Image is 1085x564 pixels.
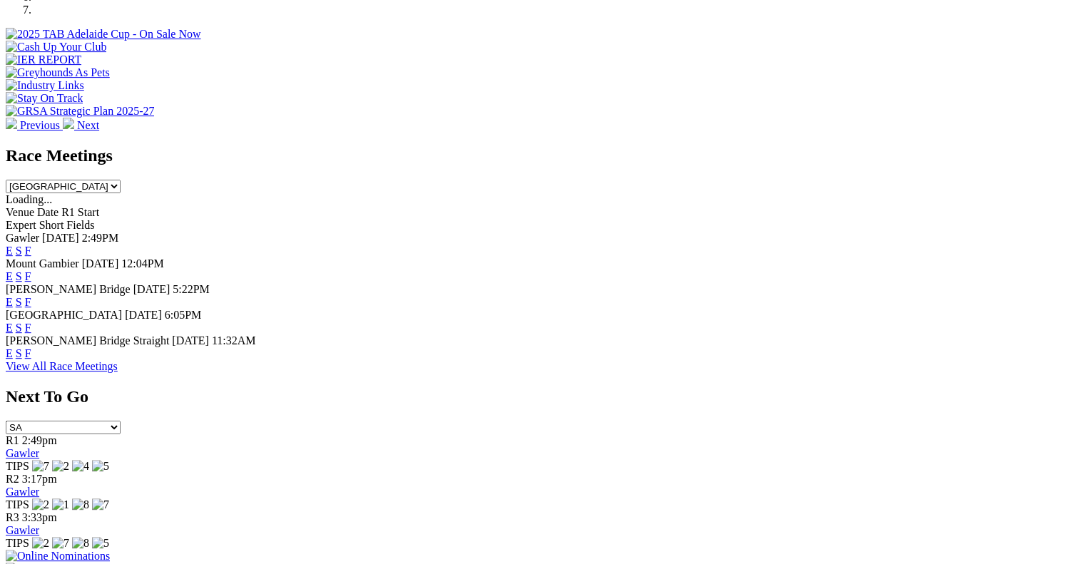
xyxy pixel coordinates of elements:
span: [DATE] [82,257,119,270]
img: 5 [92,460,109,473]
img: 1 [52,498,69,511]
span: 5:22PM [173,283,210,295]
span: R2 [6,473,19,485]
span: [DATE] [133,283,170,295]
img: 2 [32,498,49,511]
span: 11:32AM [212,334,256,347]
span: Venue [6,206,34,218]
span: Date [37,206,58,218]
a: E [6,296,13,308]
a: F [25,322,31,334]
a: Gawler [6,447,39,459]
img: 2 [32,537,49,550]
span: 3:17pm [22,473,57,485]
img: Industry Links [6,79,84,92]
span: Short [39,219,64,231]
span: [DATE] [42,232,79,244]
h2: Next To Go [6,387,1079,406]
a: E [6,347,13,359]
a: F [25,296,31,308]
span: [DATE] [172,334,209,347]
img: 7 [92,498,109,511]
span: R1 [6,434,19,446]
img: chevron-left-pager-white.svg [6,118,17,129]
img: IER REPORT [6,53,81,66]
span: 2:49pm [22,434,57,446]
a: Gawler [6,524,39,536]
a: S [16,322,22,334]
h2: Race Meetings [6,146,1079,165]
a: Next [63,119,99,131]
img: 8 [72,537,89,550]
img: 7 [32,460,49,473]
img: Stay On Track [6,92,83,105]
a: S [16,270,22,282]
span: [DATE] [125,309,162,321]
a: S [16,245,22,257]
a: F [25,270,31,282]
a: E [6,270,13,282]
img: Cash Up Your Club [6,41,106,53]
span: R1 Start [61,206,99,218]
img: 2 [52,460,69,473]
span: Loading... [6,193,52,205]
span: TIPS [6,460,29,472]
img: GRSA Strategic Plan 2025-27 [6,105,154,118]
span: R3 [6,511,19,523]
img: Greyhounds As Pets [6,66,110,79]
span: Gawler [6,232,39,244]
span: TIPS [6,498,29,511]
span: Fields [66,219,94,231]
span: 6:05PM [165,309,202,321]
a: S [16,296,22,308]
a: Previous [6,119,63,131]
span: [GEOGRAPHIC_DATA] [6,309,122,321]
img: chevron-right-pager-white.svg [63,118,74,129]
a: Gawler [6,486,39,498]
a: F [25,245,31,257]
span: Expert [6,219,36,231]
span: Mount Gambier [6,257,79,270]
span: Next [77,119,99,131]
a: E [6,322,13,334]
span: TIPS [6,537,29,549]
img: 4 [72,460,89,473]
span: [PERSON_NAME] Bridge Straight [6,334,169,347]
img: 7 [52,537,69,550]
a: E [6,245,13,257]
span: [PERSON_NAME] Bridge [6,283,131,295]
span: Previous [20,119,60,131]
a: View All Race Meetings [6,360,118,372]
img: 5 [92,537,109,550]
img: 8 [72,498,89,511]
a: S [16,347,22,359]
img: Online Nominations [6,550,110,563]
img: 2025 TAB Adelaide Cup - On Sale Now [6,28,201,41]
a: F [25,347,31,359]
span: 3:33pm [22,511,57,523]
span: 12:04PM [121,257,164,270]
span: 2:49PM [82,232,119,244]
